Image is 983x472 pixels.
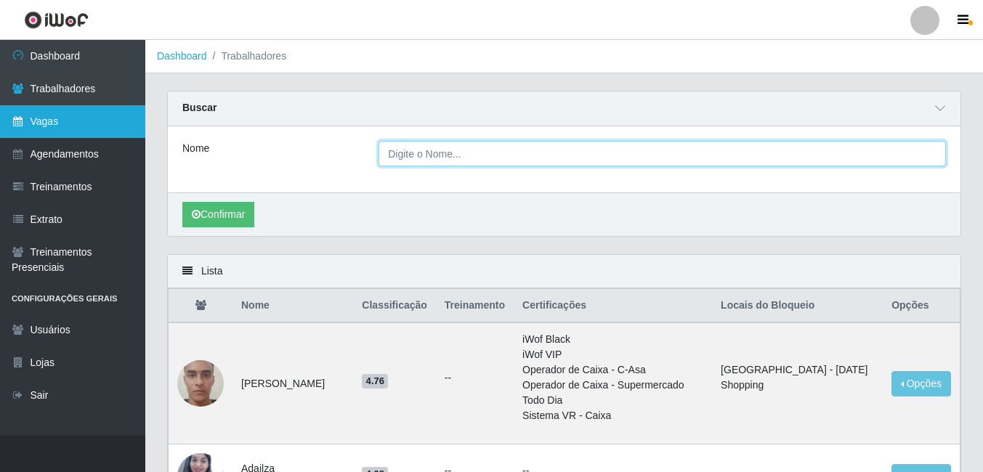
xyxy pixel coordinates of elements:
li: iWof Black [522,332,703,347]
span: 4.76 [362,374,388,388]
th: Locais do Bloqueio [712,289,883,323]
ul: -- [445,370,505,386]
li: [GEOGRAPHIC_DATA] - [DATE] Shopping [721,362,874,393]
strong: Buscar [182,102,217,113]
th: Treinamento [436,289,514,323]
li: Trabalhadores [207,49,287,64]
li: iWof VIP [522,347,703,362]
button: Opções [891,371,951,396]
li: Operador de Caixa - C-Asa [522,362,703,378]
label: Nome [182,141,209,156]
th: Opções [883,289,960,323]
input: Digite o Nome... [379,141,946,166]
th: Classificação [353,289,436,323]
li: Operador de Caixa - Supermercado Todo Dia [522,378,703,408]
img: CoreUI Logo [24,11,89,29]
th: Nome [232,289,353,323]
td: [PERSON_NAME] [232,322,353,444]
li: Sistema VR - Caixa [522,408,703,423]
img: 1737053662969.jpeg [177,342,224,425]
div: Lista [168,255,960,288]
nav: breadcrumb [145,40,983,73]
th: Certificações [514,289,712,323]
button: Confirmar [182,202,254,227]
a: Dashboard [157,50,207,62]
